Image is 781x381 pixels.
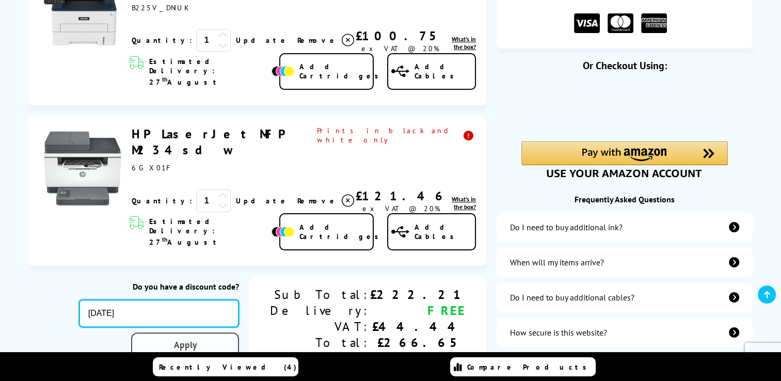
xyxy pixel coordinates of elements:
[445,35,476,51] a: lnk_inthebox
[153,357,298,376] a: Recently Viewed (4)
[236,36,289,45] a: Update
[447,195,476,211] a: lnk_inthebox
[297,196,338,205] span: Remove
[149,57,269,87] span: Estimated Delivery: 27 August
[641,13,667,34] img: American Express
[299,223,384,241] span: Add Cartridges
[510,222,623,232] div: Do I need to buy additional ink?
[79,299,239,327] input: Enter Discount Code...
[370,319,466,335] div: £44.44
[132,163,173,172] span: 6GX01F
[521,89,728,124] iframe: PayPal
[131,332,239,357] a: Apply
[370,303,466,319] div: FREE
[132,196,192,205] span: Quantity:
[297,33,356,48] a: Delete item from your basket
[79,281,239,292] div: Do you have a discount code?
[414,223,475,241] span: Add Cables
[132,3,188,12] span: B225V_DNIUK
[162,75,167,83] sup: th
[370,287,466,303] div: £222.21
[497,59,753,72] div: Or Checkout Using:
[510,257,604,267] div: When will my items arrive?
[497,318,753,347] a: secure-website
[608,13,633,34] img: MASTER CARD
[132,126,283,158] a: HP LaserJet MFP M234sdw
[467,362,592,372] span: Compare Products
[370,335,466,351] div: £266.65
[356,188,447,204] div: £121.46
[297,36,338,45] span: Remove
[452,35,476,51] span: What's in the box?
[497,248,753,277] a: items-arrive
[361,44,439,53] span: ex VAT @ 20%
[452,195,476,211] span: What's in the box?
[510,292,634,303] div: Do I need to buy additional cables?
[162,235,167,243] sup: th
[450,357,596,376] a: Compare Products
[497,283,753,312] a: additional-cables
[270,303,370,319] div: Delivery:
[497,194,753,204] div: Frequently Asked Questions
[317,126,476,145] span: Prints in black and white only
[272,66,294,76] img: Add Cartridges
[414,62,475,81] span: Add Cables
[270,319,370,335] div: VAT:
[299,62,384,81] span: Add Cartridges
[44,130,121,208] img: HP LaserJet MFP M234sdw
[497,213,753,242] a: additional-ink
[272,227,294,237] img: Add Cartridges
[159,362,297,372] span: Recently Viewed (4)
[510,327,607,338] div: How secure is this website?
[236,196,289,205] a: Update
[297,193,356,209] a: Delete item from your basket
[270,287,370,303] div: Sub Total:
[521,141,728,178] div: Amazon Pay - Use your Amazon account
[574,13,600,34] img: VISA
[270,335,370,351] div: Total:
[362,204,440,213] span: ex VAT @ 20%
[149,217,269,247] span: Estimated Delivery: 27 August
[132,36,192,45] span: Quantity:
[356,28,445,44] div: £100.75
